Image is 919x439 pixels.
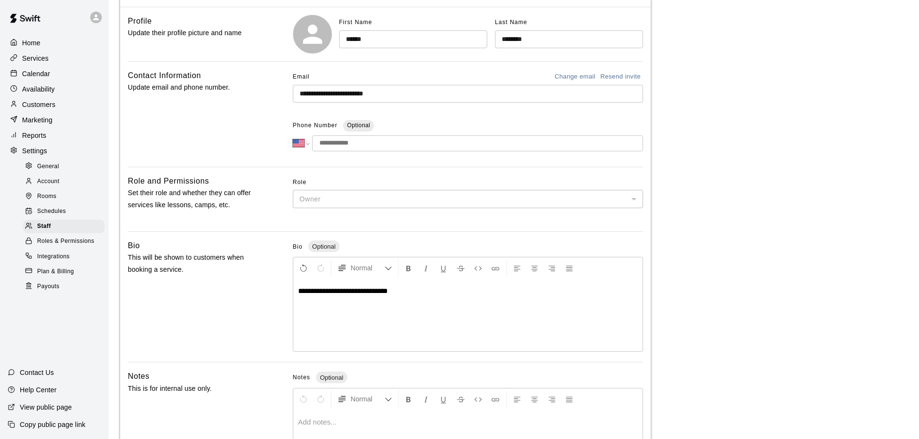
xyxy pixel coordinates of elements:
span: First Name [339,19,372,26]
p: Availability [22,84,55,94]
a: Staff [23,219,109,234]
button: Format Underline [435,390,452,408]
a: Integrations [23,249,109,264]
a: Customers [8,97,101,112]
p: Set their role and whether they can offer services like lessons, camps, etc. [128,187,262,211]
span: Integrations [37,252,70,262]
button: Format Strikethrough [453,259,469,277]
p: Update their profile picture and name [128,27,262,39]
button: Justify Align [561,390,577,408]
button: Center Align [526,390,543,408]
span: Email [293,69,310,85]
div: Staff [23,220,105,233]
button: Resend invite [598,69,643,84]
button: Redo [313,259,329,277]
span: Payouts [37,282,59,292]
span: Notes [293,374,310,381]
span: Plan & Billing [37,267,74,277]
button: Left Align [509,390,525,408]
button: Right Align [544,390,560,408]
span: Optional [347,122,370,129]
a: Reports [8,128,101,143]
div: Schedules [23,205,105,218]
span: Schedules [37,207,66,216]
div: Rooms [23,190,105,203]
h6: Bio [128,239,140,252]
a: Marketing [8,113,101,127]
a: General [23,159,109,174]
div: Account [23,175,105,188]
h6: Profile [128,15,152,27]
p: Customers [22,100,55,109]
button: Right Align [544,259,560,277]
button: Format Italics [418,390,434,408]
div: Integrations [23,250,105,264]
button: Change email [552,69,598,84]
p: Copy public page link [20,420,85,429]
button: Justify Align [561,259,577,277]
a: Roles & Permissions [23,234,109,249]
button: Format Underline [435,259,452,277]
span: Account [37,177,59,186]
span: Rooms [37,192,56,201]
p: Reports [22,131,46,140]
span: Roles & Permissions [37,237,94,246]
p: This is for internal use only. [128,383,262,395]
div: The owner cannot be changed [293,190,643,208]
div: Owner [293,190,643,208]
div: General [23,160,105,173]
span: Bio [293,243,302,250]
button: Format Strikethrough [453,390,469,408]
button: Format Bold [400,390,417,408]
div: Payouts [23,280,105,293]
span: Staff [37,222,51,231]
a: Account [23,174,109,189]
span: Optional [308,243,339,250]
button: Format Bold [400,259,417,277]
a: Payouts [23,279,109,294]
h6: Contact Information [128,69,201,82]
button: Insert Code [470,390,486,408]
h6: Notes [128,370,150,383]
a: Plan & Billing [23,264,109,279]
p: Contact Us [20,368,54,377]
button: Left Align [509,259,525,277]
span: Last Name [495,19,527,26]
p: Settings [22,146,47,156]
button: Formatting Options [333,259,396,277]
button: Undo [295,259,312,277]
a: Schedules [23,204,109,219]
a: Calendar [8,67,101,81]
a: Rooms [23,189,109,204]
p: Services [22,53,49,63]
a: Settings [8,144,101,158]
button: Insert Code [470,259,486,277]
button: Undo [295,390,312,408]
p: Marketing [22,115,53,125]
a: Home [8,36,101,50]
h6: Role and Permissions [128,175,209,187]
a: Services [8,51,101,66]
span: Phone Number [293,118,338,133]
button: Formatting Options [333,390,396,408]
button: Redo [313,390,329,408]
span: Role [293,175,643,190]
button: Format Italics [418,259,434,277]
button: Insert Link [487,259,504,277]
div: Plan & Billing [23,265,105,279]
div: Roles & Permissions [23,235,105,248]
p: Home [22,38,41,48]
p: Update email and phone number. [128,81,262,93]
p: Calendar [22,69,50,79]
a: Availability [8,82,101,96]
button: Insert Link [487,390,504,408]
span: Normal [351,263,384,273]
